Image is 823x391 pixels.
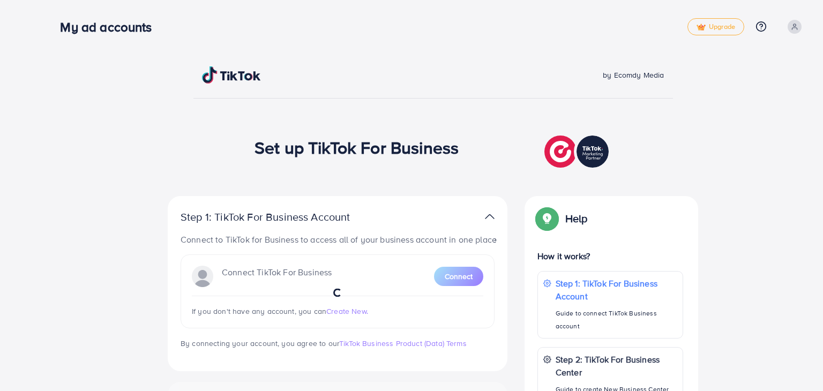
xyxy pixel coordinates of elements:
[537,250,683,262] p: How it works?
[544,133,611,170] img: TikTok partner
[687,18,744,35] a: tickUpgrade
[202,66,261,84] img: TikTok
[60,19,160,35] h3: My ad accounts
[181,210,384,223] p: Step 1: TikTok For Business Account
[556,353,677,379] p: Step 2: TikTok For Business Center
[697,23,735,31] span: Upgrade
[255,137,459,157] h1: Set up TikTok For Business
[565,212,588,225] p: Help
[485,209,495,224] img: TikTok partner
[556,277,677,303] p: Step 1: TikTok For Business Account
[537,209,557,228] img: Popup guide
[603,70,664,80] span: by Ecomdy Media
[697,24,706,31] img: tick
[556,307,677,333] p: Guide to connect TikTok Business account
